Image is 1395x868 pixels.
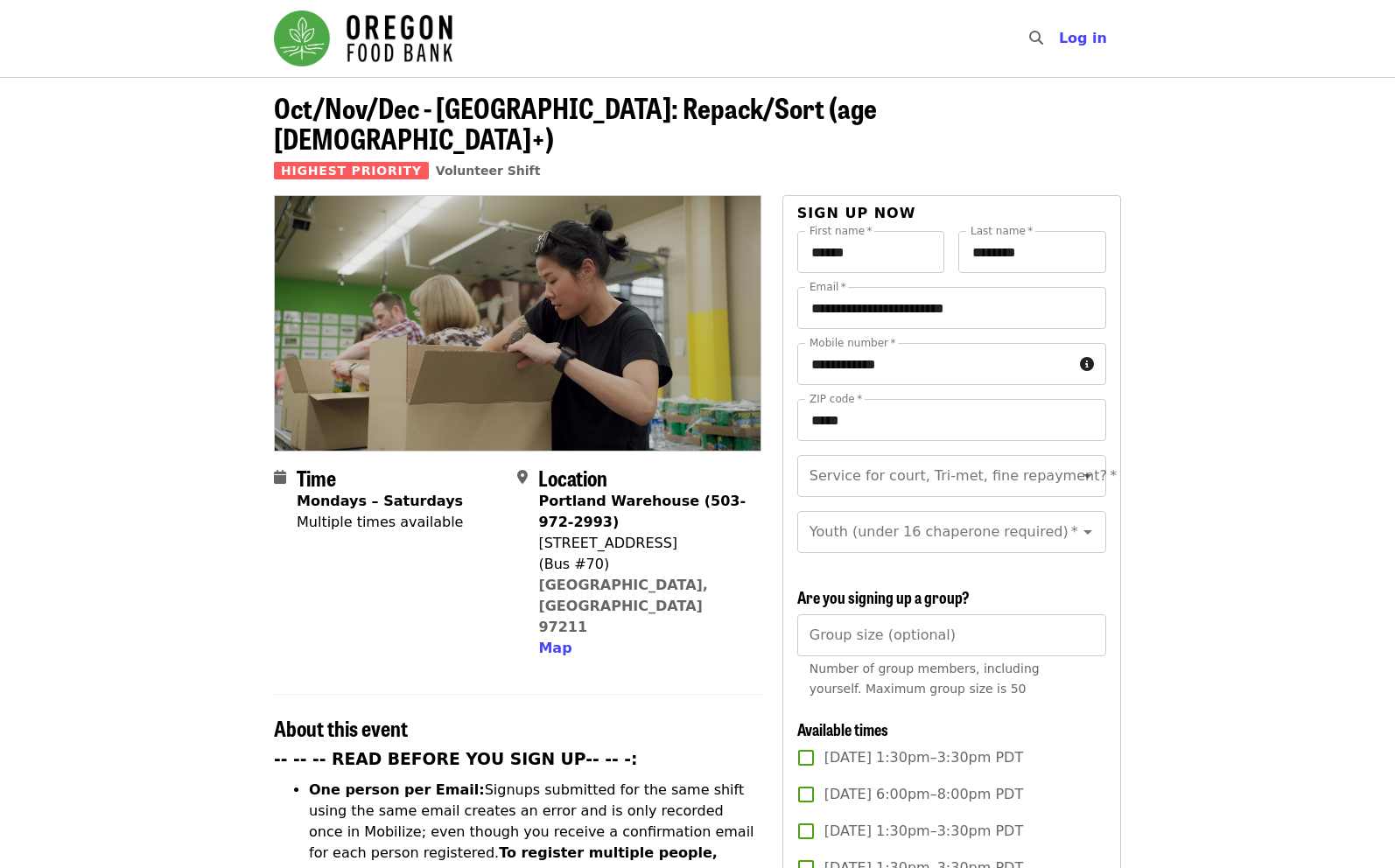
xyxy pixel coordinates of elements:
[275,196,761,450] img: Oct/Nov/Dec - Portland: Repack/Sort (age 8+) organized by Oregon Food Bank
[810,226,873,236] label: First name
[971,226,1033,236] label: Last name
[824,784,1023,805] span: [DATE] 6:00pm–8:00pm PDT
[797,343,1073,385] input: Mobile number
[297,493,463,509] strong: Mondays – Saturdays
[297,462,336,493] span: Time
[309,781,485,798] strong: One person per Email:
[274,87,877,158] span: Oct/Nov/Dec - [GEOGRAPHIC_DATA]: Repack/Sort (age [DEMOGRAPHIC_DATA]+)
[274,10,452,66] img: Oregon Food Bank - Home
[538,462,607,493] span: Location
[538,533,747,554] div: [STREET_ADDRESS]
[810,394,862,404] label: ZIP code
[810,661,1040,696] span: Number of group members, including yourself. Maximum group size is 50
[1029,30,1043,46] i: search icon
[274,750,638,768] strong: -- -- -- READ BEFORE YOU SIGN UP-- -- -:
[797,205,916,221] span: Sign up now
[797,287,1106,329] input: Email
[797,614,1106,656] input: [object Object]
[824,747,1023,768] span: [DATE] 1:30pm–3:30pm PDT
[436,164,541,178] a: Volunteer Shift
[797,231,945,273] input: First name
[538,577,708,635] a: [GEOGRAPHIC_DATA], [GEOGRAPHIC_DATA] 97211
[1045,21,1121,56] button: Log in
[538,554,747,575] div: (Bus #70)
[1054,17,1068,59] input: Search
[797,717,888,740] span: Available times
[1076,520,1100,544] button: Open
[274,162,429,179] span: Highest Priority
[538,640,571,656] span: Map
[824,821,1023,842] span: [DATE] 1:30pm–3:30pm PDT
[538,638,571,659] button: Map
[810,282,846,292] label: Email
[297,512,463,533] div: Multiple times available
[517,469,528,486] i: map-marker-alt icon
[810,338,895,348] label: Mobile number
[1080,356,1094,373] i: circle-info icon
[1059,30,1107,46] span: Log in
[1076,464,1100,488] button: Open
[274,712,408,743] span: About this event
[797,585,970,608] span: Are you signing up a group?
[958,231,1106,273] input: Last name
[274,469,286,486] i: calendar icon
[797,399,1106,441] input: ZIP code
[538,493,746,530] strong: Portland Warehouse (503-972-2993)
